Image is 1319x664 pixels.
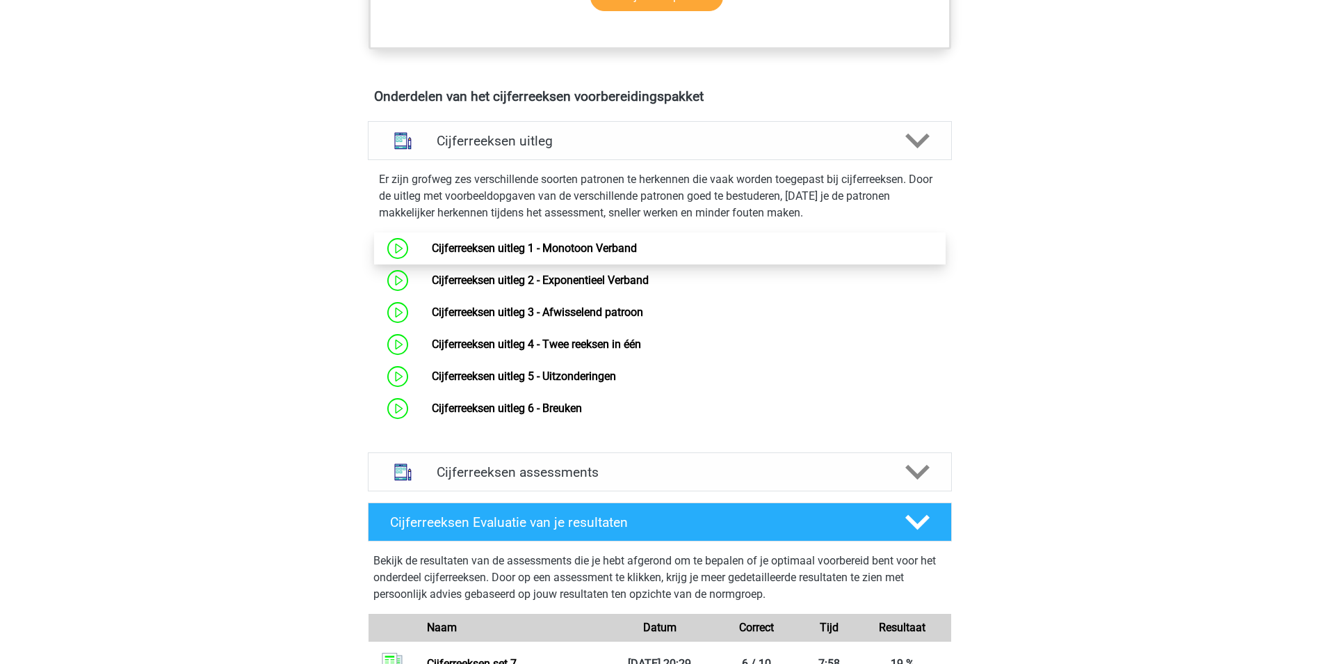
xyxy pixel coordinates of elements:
[432,306,643,319] a: Cijferreeksen uitleg 3 - Afwisselend patroon
[854,619,951,636] div: Resultaat
[416,619,610,636] div: Naam
[805,619,854,636] div: Tijd
[437,133,883,149] h4: Cijferreeksen uitleg
[362,452,957,491] a: assessments Cijferreeksen assessments
[373,553,946,603] p: Bekijk de resultaten van de assessments die je hebt afgerond om te bepalen of je optimaal voorber...
[432,338,641,351] a: Cijferreeksen uitleg 4 - Twee reeksen in één
[611,619,709,636] div: Datum
[432,402,582,415] a: Cijferreeksen uitleg 6 - Breuken
[374,88,946,104] h4: Onderdelen van het cijferreeksen voorbereidingspakket
[432,274,649,287] a: Cijferreeksen uitleg 2 - Exponentieel Verband
[385,123,421,159] img: cijferreeksen uitleg
[432,370,616,383] a: Cijferreeksen uitleg 5 - Uitzonderingen
[708,619,805,636] div: Correct
[362,503,957,542] a: Cijferreeksen Evaluatie van je resultaten
[362,121,957,160] a: uitleg Cijferreeksen uitleg
[432,242,637,255] a: Cijferreeksen uitleg 1 - Monotoon Verband
[379,171,941,221] p: Er zijn grofweg zes verschillende soorten patronen te herkennen die vaak worden toegepast bij cij...
[437,464,883,480] h4: Cijferreeksen assessments
[390,514,883,530] h4: Cijferreeksen Evaluatie van je resultaten
[385,454,421,490] img: cijferreeksen assessments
